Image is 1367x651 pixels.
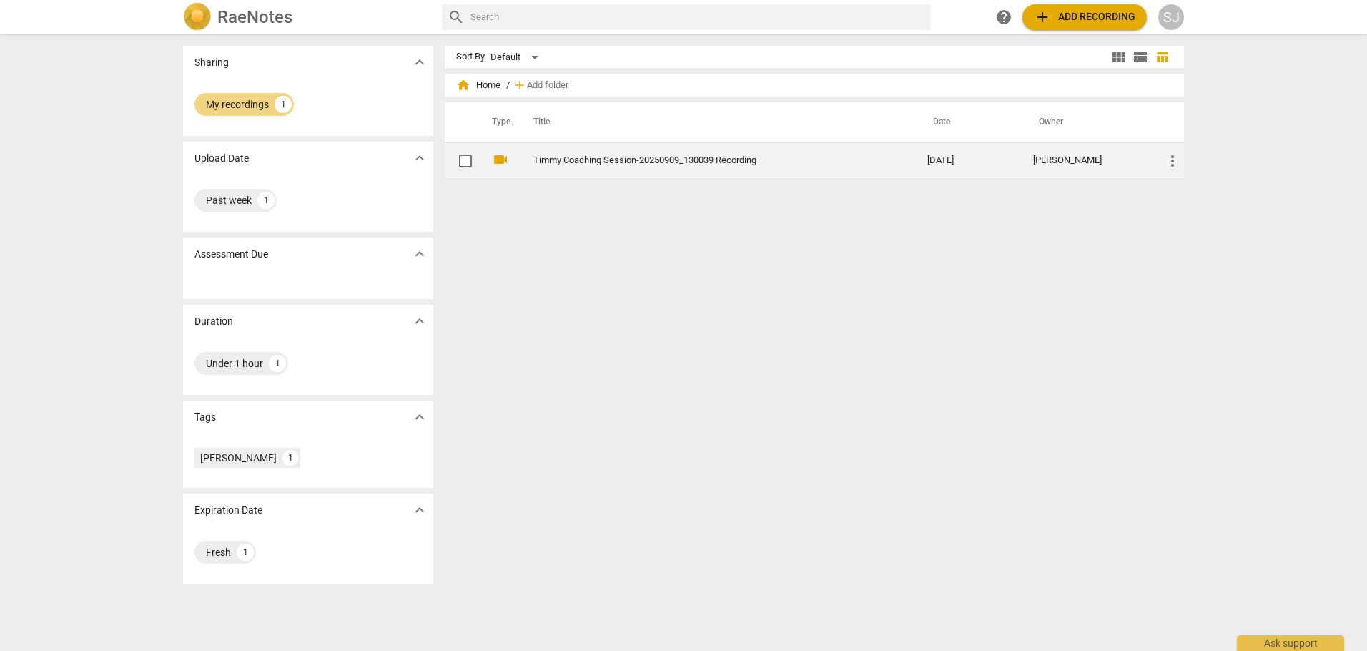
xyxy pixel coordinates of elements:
[1130,46,1151,68] button: List view
[206,193,252,207] div: Past week
[183,3,212,31] img: Logo
[237,544,254,561] div: 1
[1022,102,1153,142] th: Owner
[490,46,543,69] div: Default
[527,80,568,91] span: Add folder
[492,151,509,168] span: videocam
[456,78,500,92] span: Home
[1151,46,1173,68] button: Table view
[513,78,527,92] span: add
[206,97,269,112] div: My recordings
[456,78,470,92] span: home
[275,96,292,113] div: 1
[411,501,428,519] span: expand_more
[1132,49,1149,66] span: view_list
[206,356,263,371] div: Under 1 hour
[1237,635,1344,651] div: Ask support
[269,355,286,372] div: 1
[409,310,430,332] button: Show more
[183,3,430,31] a: LogoRaeNotes
[257,192,275,209] div: 1
[448,9,465,26] span: search
[1022,4,1147,30] button: Upload
[194,247,268,262] p: Assessment Due
[916,142,1022,179] td: [DATE]
[409,147,430,169] button: Show more
[409,243,430,265] button: Show more
[1034,9,1051,26] span: add
[456,52,485,62] div: Sort By
[206,545,231,559] div: Fresh
[409,52,430,73] button: Show more
[480,102,516,142] th: Type
[991,4,1017,30] a: Help
[411,54,428,71] span: expand_more
[411,245,428,263] span: expand_more
[506,80,510,91] span: /
[1108,46,1130,68] button: Tile view
[995,9,1012,26] span: help
[194,55,229,70] p: Sharing
[194,503,262,518] p: Expiration Date
[1164,152,1181,170] span: more_vert
[411,150,428,167] span: expand_more
[217,7,292,27] h2: RaeNotes
[516,102,916,142] th: Title
[1110,49,1127,66] span: view_module
[916,102,1022,142] th: Date
[411,408,428,426] span: expand_more
[1033,155,1141,166] div: [PERSON_NAME]
[1034,9,1135,26] span: Add recording
[1158,4,1184,30] button: SJ
[200,451,277,465] div: [PERSON_NAME]
[194,151,249,166] p: Upload Date
[409,406,430,428] button: Show more
[411,313,428,330] span: expand_more
[194,410,216,425] p: Tags
[1155,50,1169,64] span: table_chart
[409,499,430,521] button: Show more
[282,450,298,466] div: 1
[470,6,925,29] input: Search
[533,155,876,166] a: Timmy Coaching Session-20250909_130039 Recording
[194,314,233,329] p: Duration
